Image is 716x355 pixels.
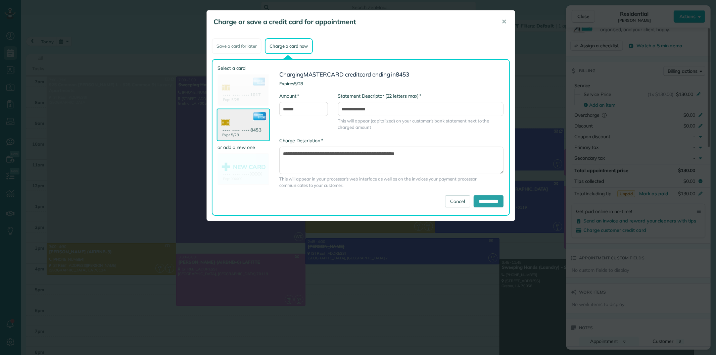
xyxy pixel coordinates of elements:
label: Amount [279,93,299,99]
label: Select a card [218,65,269,71]
h5: Charge or save a credit card for appointment [213,17,492,27]
label: Charge Description [279,137,323,144]
div: Save a card for later [212,38,261,54]
span: This will appear (capitalized) on your customer's bank statement next to the charged amount [338,118,504,131]
span: MASTERCARD [303,71,344,78]
h4: Expires [279,81,504,86]
label: or add a new one [218,144,269,151]
span: 5/28 [294,81,303,86]
span: 8453 [396,71,410,78]
a: Cancel [445,195,471,207]
h3: Charging card ending in [279,71,504,78]
span: ✕ [502,18,507,26]
label: Statement Descriptor (22 letters max) [338,93,422,99]
div: Charge a card now [265,38,313,54]
span: This will appear in your processor's web interface as well as on the invoices your payment proces... [279,176,504,189]
span: credit [345,71,360,78]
